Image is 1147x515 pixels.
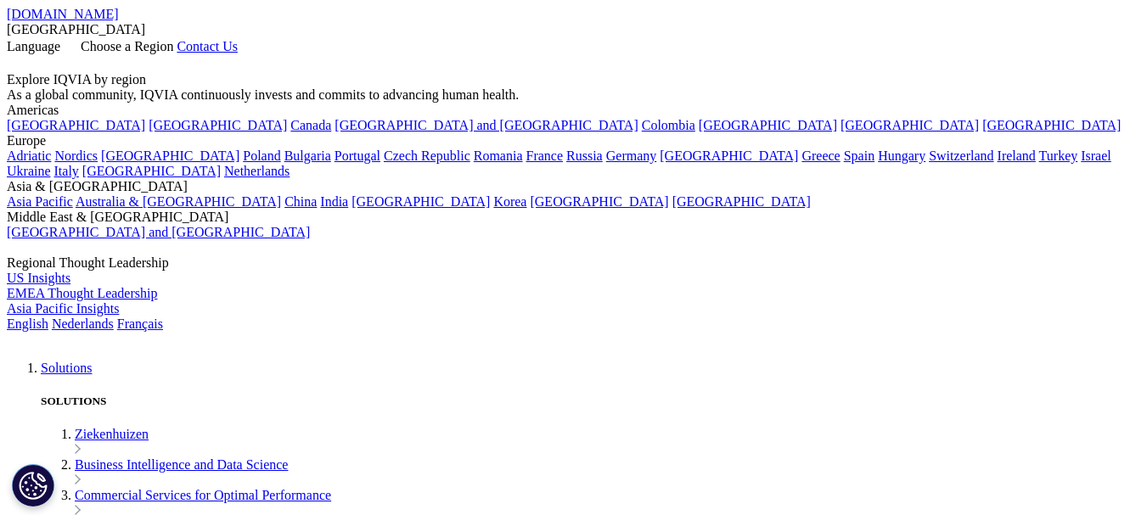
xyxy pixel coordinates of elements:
a: [GEOGRAPHIC_DATA] [82,164,221,178]
a: US Insights [7,271,70,285]
a: Turkey [1039,148,1078,163]
a: [GEOGRAPHIC_DATA] [351,194,490,209]
a: Canada [290,118,331,132]
a: [GEOGRAPHIC_DATA] [149,118,287,132]
div: [GEOGRAPHIC_DATA] [7,22,1140,37]
a: [GEOGRAPHIC_DATA] [672,194,811,209]
a: Korea [493,194,526,209]
div: Regional Thought Leadership [7,255,1140,271]
a: Romania [474,148,523,163]
a: Contact Us [177,39,238,53]
div: Europe [7,133,1140,148]
a: Netherlands [224,164,290,178]
a: Ziekenhuizen [75,427,149,441]
a: Germany [606,148,657,163]
div: Americas [7,103,1140,118]
a: [GEOGRAPHIC_DATA] and [GEOGRAPHIC_DATA] [335,118,638,132]
a: Colombia [642,118,695,132]
a: Greece [801,148,840,163]
span: Choose a Region [81,39,173,53]
a: Asia Pacific [7,194,73,209]
a: English [7,316,48,331]
a: Ireland [998,148,1036,163]
a: France [526,148,564,163]
a: [GEOGRAPHIC_DATA] and [GEOGRAPHIC_DATA] [7,225,310,239]
h5: SOLUTIONS [41,395,1140,408]
a: [GEOGRAPHIC_DATA] [982,118,1121,132]
a: Commercial Services for Optimal Performance [75,488,331,502]
div: Explore IQVIA by region [7,72,1140,87]
a: Ukraine [7,164,51,178]
a: Solutions [41,361,92,375]
a: Switzerland [929,148,993,163]
a: Czech Republic [384,148,470,163]
a: [GEOGRAPHIC_DATA] [530,194,668,209]
a: Israel [1081,148,1111,163]
a: Asia Pacific Insights [7,301,119,316]
a: Spain [844,148,874,163]
a: China [284,194,317,209]
a: Nordics [54,148,98,163]
a: Adriatic [7,148,51,163]
button: Cookies Settings [12,464,54,507]
a: Nederlands [52,316,114,331]
div: As a global community, IQVIA continuously invests and commits to advancing human health. [7,87,1140,103]
a: Poland [243,148,280,163]
a: Italy [54,164,79,178]
a: Français [117,316,163,331]
div: Asia & [GEOGRAPHIC_DATA] [7,179,1140,194]
a: [DOMAIN_NAME] [7,7,119,21]
a: [GEOGRAPHIC_DATA] [699,118,837,132]
a: Bulgaria [284,148,331,163]
a: Portugal [335,148,380,163]
a: [GEOGRAPHIC_DATA] [7,118,145,132]
a: Hungary [878,148,925,163]
a: [GEOGRAPHIC_DATA] [841,118,979,132]
span: Language [7,39,60,53]
a: Australia & [GEOGRAPHIC_DATA] [76,194,281,209]
a: Russia [566,148,603,163]
a: [GEOGRAPHIC_DATA] [660,148,798,163]
a: Business Intelligence and Data Science [75,457,288,472]
a: [GEOGRAPHIC_DATA] [101,148,239,163]
div: Middle East & [GEOGRAPHIC_DATA] [7,210,1140,225]
a: EMEA Thought Leadership [7,286,157,300]
a: India [320,194,348,209]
